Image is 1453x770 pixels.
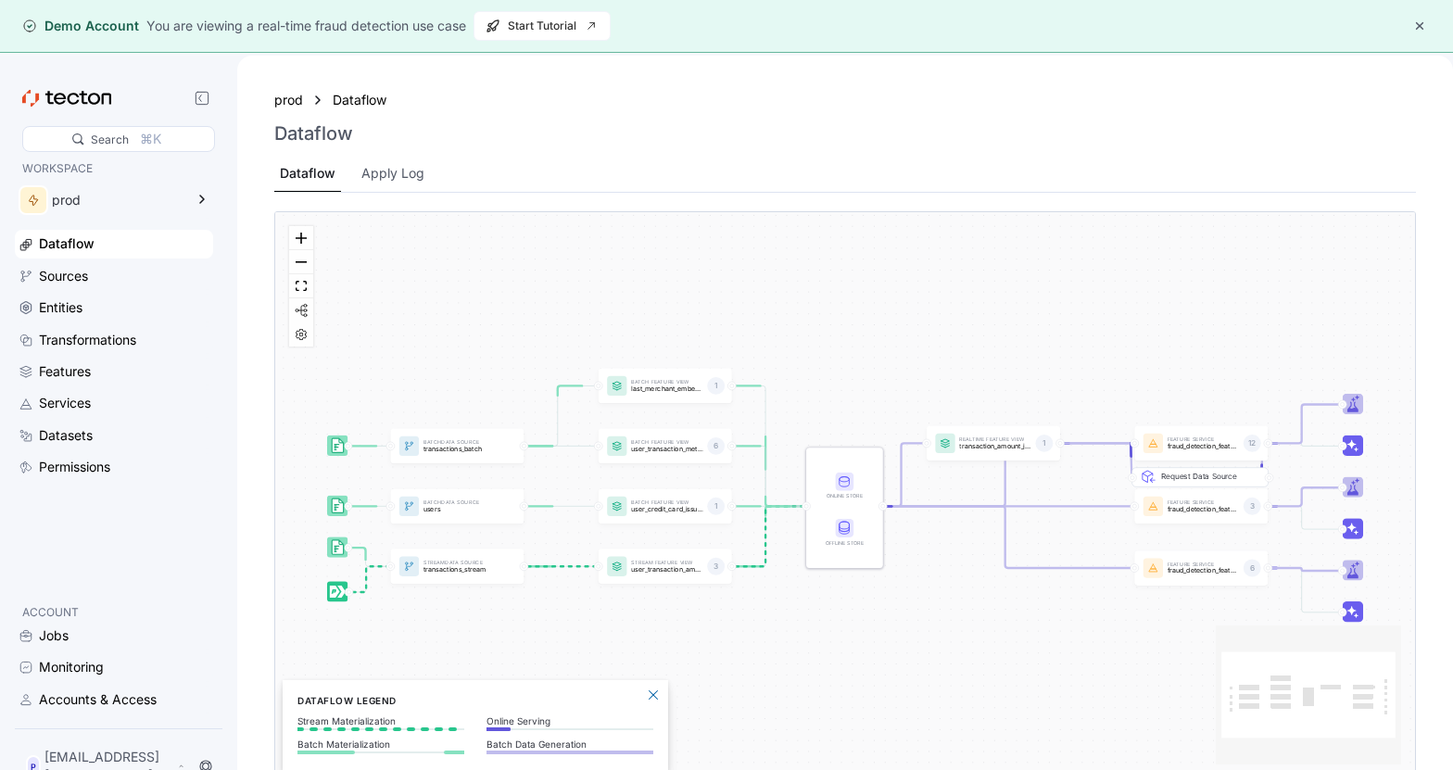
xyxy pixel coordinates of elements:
div: 6 [707,437,725,455]
div: Online Store [823,473,866,500]
a: Batch Feature Viewuser_credit_card_issuer1 [599,489,732,524]
p: transactions_stream [423,565,495,573]
g: Edge from featureService:fraud_detection_feature_service:v2 to REQ_featureService:fraud_detection... [1261,444,1263,478]
a: Batch Feature Viewlast_merchant_embedding1 [599,369,732,404]
div: 3 [707,558,725,575]
a: Services [15,389,213,417]
p: last_merchant_embedding [631,385,702,392]
g: Edge from dataSource:transactions_stream_batch_source to dataSource:transactions_stream [344,549,388,567]
p: user_transaction_metrics [631,445,702,452]
div: Dataflow [39,234,95,254]
div: Demo Account [22,17,139,35]
div: prod [52,194,183,207]
button: zoom in [289,226,313,250]
div: Accounts & Access [39,689,157,710]
a: Dataflow [15,230,213,258]
p: transaction_amount_is_higher_than_average [959,442,1030,449]
div: Search⌘K [22,126,215,152]
p: fraud_detection_feature_service [1168,567,1239,574]
div: 6 [1244,560,1261,577]
div: Monitoring [39,657,104,677]
div: Entities [39,297,82,318]
div: 1 [707,377,725,395]
div: Realtime Feature Viewtransaction_amount_is_higher_than_average1 [927,426,1060,461]
p: Batch Data Source [423,440,495,445]
div: 1 [1035,435,1053,452]
h3: Dataflow [274,122,353,145]
div: Permissions [39,457,110,477]
p: user_credit_card_issuer [631,505,702,512]
a: Accounts & Access [15,686,213,713]
p: WORKSPACE [22,159,206,178]
button: Close Legend Panel [642,684,664,706]
g: Edge from featureView:user_transaction_metrics to STORE [727,447,803,507]
g: Edge from REQ_featureService:fraud_detection_feature_service:v2 to featureService:fraud_detection... [1131,444,1131,478]
g: Edge from featureService:fraud_detection_feature_service:v2 to Trainer_featureService:fraud_detec... [1264,405,1340,444]
h6: Dataflow Legend [297,693,653,708]
div: BatchData Sourcetransactions_batch [390,429,524,464]
div: ⌘K [140,129,161,149]
g: Edge from dataSource:transactions_batch to featureView:last_merchant_embedding [520,386,596,447]
a: Dataflow [333,90,398,110]
p: users [423,505,495,512]
p: Batch Feature View [631,500,702,505]
a: Datasets [15,422,213,449]
button: fit view [289,274,313,298]
div: Offline Store [823,519,866,547]
p: Batch Data Generation [486,738,653,750]
p: Stream Data Source [423,561,495,565]
a: Batch Feature Viewuser_transaction_metrics6 [599,429,732,464]
a: Feature Servicefraud_detection_feature_service6 [1134,551,1268,587]
div: Services [39,393,91,413]
p: Batch Feature View [631,380,702,385]
a: StreamData Sourcetransactions_stream [390,549,524,585]
div: Sources [39,266,88,286]
div: Request Data Source [1161,471,1259,556]
div: Jobs [39,625,69,646]
g: Edge from STORE to featureService:fraud_detection_feature_service:v2 [878,444,1131,507]
p: transactions_batch [423,445,495,452]
g: Edge from featureView:user_transaction_amount_totals to STORE [727,507,803,567]
a: Stream Feature Viewuser_transaction_amount_totals3 [599,549,732,585]
a: Permissions [15,453,213,481]
button: Start Tutorial [474,11,611,41]
div: Online Store [823,492,866,500]
p: Batch Data Source [423,500,495,505]
p: Online Serving [486,715,653,726]
a: BatchData Sourceusers [390,489,524,524]
p: Realtime Feature View [959,437,1030,442]
p: Stream Feature View [631,561,702,565]
p: Feature Service [1168,562,1239,567]
div: prod [274,90,303,110]
div: Dataflow [280,163,335,183]
div: You are viewing a real-time fraud detection use case [146,16,466,36]
a: Jobs [15,622,213,650]
div: Datasets [39,425,93,446]
g: Edge from STORE to featureView:transaction_amount_is_higher_than_average [878,444,924,507]
div: React Flow controls [289,226,313,347]
a: Monitoring [15,653,213,681]
div: 1 [707,498,725,515]
div: Offline Store [823,539,866,548]
g: Edge from STORE to featureService:fraud_detection_feature_service [878,507,1131,569]
p: Stream Materialization [297,715,464,726]
a: Feature Servicefraud_detection_feature_service:v212 [1134,426,1268,461]
g: Edge from featureView:last_merchant_embedding to STORE [727,386,803,507]
a: Entities [15,294,213,322]
button: zoom out [289,250,313,274]
div: Features [39,361,91,382]
a: Feature Servicefraud_detection_feature_service_streaming3 [1134,489,1268,524]
a: Sources [15,262,213,290]
a: Transformations [15,326,213,354]
g: Edge from featureService:fraud_detection_feature_service:v2 to Inference_featureService:fraud_det... [1264,444,1340,447]
g: Edge from featureService:fraud_detection_feature_service to Trainer_featureService:fraud_detectio... [1264,568,1340,571]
